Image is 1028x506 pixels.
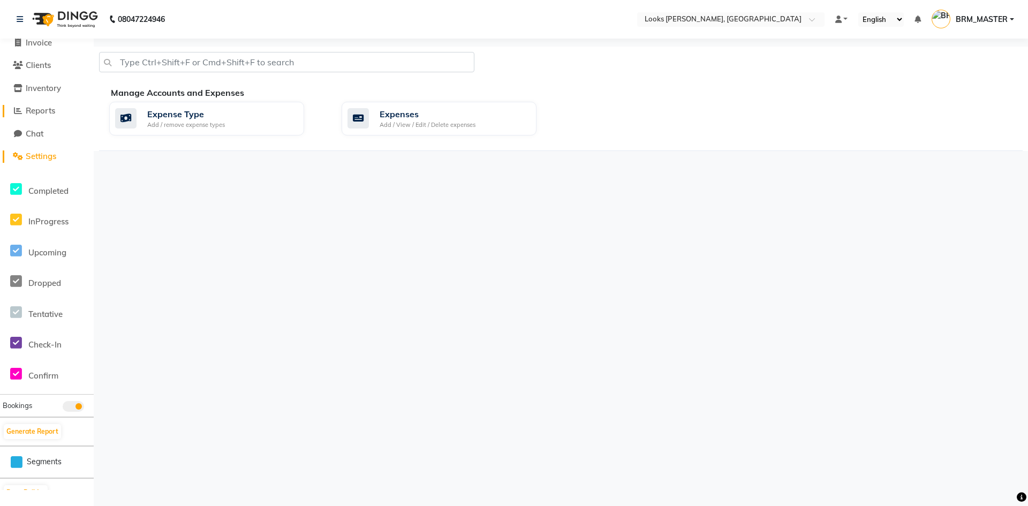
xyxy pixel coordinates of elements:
span: Chat [26,129,43,139]
a: Reports [3,105,91,117]
a: Chat [3,128,91,140]
div: Add / View / Edit / Delete expenses [380,120,475,130]
a: Expense TypeAdd / remove expense types [109,102,326,135]
span: Settings [26,151,56,161]
div: Expenses [380,108,475,120]
a: Settings [3,150,91,163]
span: BRM_MASTER [956,14,1008,25]
span: Reports [26,105,55,116]
span: Invoice [26,37,52,48]
span: Clients [26,60,51,70]
div: Expense Type [147,108,225,120]
span: Completed [28,186,69,196]
a: Inventory [3,82,91,95]
button: Generate Report [4,424,61,439]
span: Tentative [28,309,63,319]
span: Inventory [26,83,61,93]
a: Invoice [3,37,91,49]
img: BRM_MASTER [932,10,950,28]
a: Clients [3,59,91,72]
span: InProgress [28,216,69,226]
span: Bookings [3,401,32,410]
b: 08047224946 [118,4,165,34]
div: Add / remove expense types [147,120,225,130]
span: Segments [27,456,62,467]
span: Confirm [28,371,58,381]
a: ExpensesAdd / View / Edit / Delete expenses [342,102,558,135]
span: Upcoming [28,247,66,258]
img: logo [27,4,101,34]
input: Type Ctrl+Shift+F or Cmd+Shift+F to search [99,52,474,72]
span: Dropped [28,278,61,288]
span: Check-In [28,339,62,350]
